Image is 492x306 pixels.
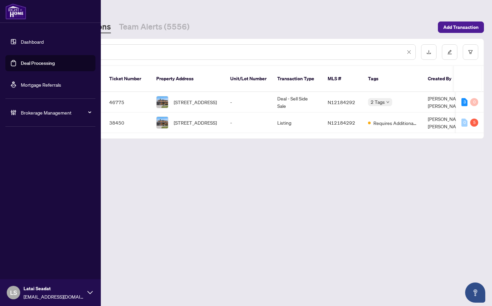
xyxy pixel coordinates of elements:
[174,119,217,126] span: [STREET_ADDRESS]
[373,119,417,127] span: Requires Additional Docs
[468,50,473,54] span: filter
[21,60,55,66] a: Deal Processing
[438,21,484,33] button: Add Transaction
[151,66,225,92] th: Property Address
[104,113,151,133] td: 38450
[407,50,411,54] span: close
[461,98,467,106] div: 3
[225,92,272,113] td: -
[386,100,389,104] span: down
[447,50,452,54] span: edit
[119,21,190,33] a: Team Alerts (5556)
[426,50,431,54] span: download
[21,82,61,88] a: Mortgage Referrals
[461,119,467,127] div: 0
[157,117,168,128] img: thumbnail-img
[470,119,478,127] div: 5
[5,3,26,19] img: logo
[422,66,463,92] th: Created By
[328,99,355,105] span: N12184292
[443,22,479,33] span: Add Transaction
[328,120,355,126] span: N12184292
[363,66,422,92] th: Tags
[10,288,17,297] span: LS
[21,39,44,45] a: Dashboard
[225,113,272,133] td: -
[371,98,385,106] span: 2 Tags
[272,113,322,133] td: Listing
[470,98,478,106] div: 0
[24,293,84,300] span: [EMAIL_ADDRESS][DOMAIN_NAME]
[272,92,322,113] td: Deal - Sell Side Sale
[442,44,457,60] button: edit
[322,66,363,92] th: MLS #
[428,95,464,109] span: [PERSON_NAME] [PERSON_NAME]
[463,44,478,60] button: filter
[104,92,151,113] td: 46775
[104,66,151,92] th: Ticket Number
[421,44,437,60] button: download
[21,109,91,116] span: Brokerage Management
[174,98,217,106] span: [STREET_ADDRESS]
[225,66,272,92] th: Unit/Lot Number
[272,66,322,92] th: Transaction Type
[157,96,168,108] img: thumbnail-img
[428,116,464,129] span: [PERSON_NAME] [PERSON_NAME]
[465,282,485,303] button: Open asap
[24,285,84,292] span: Latai Seadat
